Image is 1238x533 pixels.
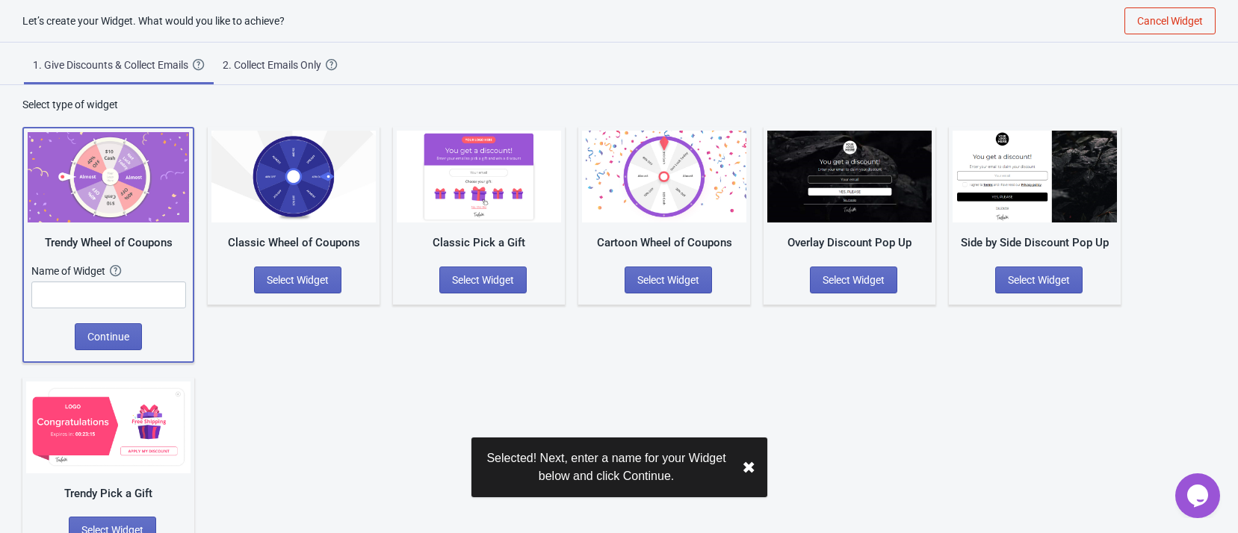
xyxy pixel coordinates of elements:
[582,234,746,252] div: Cartoon Wheel of Coupons
[452,274,514,286] span: Select Widget
[28,234,189,252] div: Trendy Wheel of Coupons
[223,57,326,72] div: 2. Collect Emails Only
[995,266,1083,293] button: Select Widget
[439,266,527,293] button: Select Widget
[823,274,885,286] span: Select Widget
[953,234,1117,252] div: Side by Side Discount Pop Up
[87,331,129,343] span: Continue
[254,266,341,293] button: Select Widget
[483,449,730,485] div: Selected! Next, enter a name for your Widget below and click Continue.
[953,131,1117,222] img: regular_popup.jpg
[625,266,712,293] button: Select Widget
[211,234,376,252] div: Classic Wheel of Coupons
[28,132,189,222] img: trendy_game.png
[637,274,699,286] span: Select Widget
[767,131,932,222] img: full_screen_popup.jpg
[582,131,746,222] img: cartoon_game.jpg
[810,266,897,293] button: Select Widget
[1124,7,1216,34] button: Cancel Widget
[1008,274,1070,286] span: Select Widget
[767,234,932,252] div: Overlay Discount Pop Up
[211,131,376,222] img: classic_game.jpg
[1175,473,1223,518] iframe: chat widget
[742,458,755,477] button: close
[31,264,110,278] div: Name of Widget
[267,274,329,286] span: Select Widget
[75,323,142,350] button: Continue
[33,57,193,72] div: 1. Give Discounts & Collect Emails
[1137,15,1203,27] span: Cancel Widget
[26,485,191,502] div: Trendy Pick a Gift
[397,234,561,252] div: Classic Pick a Gift
[397,131,561,222] img: gift_game.jpg
[26,381,191,473] img: gift_game_v2.jpg
[22,97,1216,112] div: Select type of widget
